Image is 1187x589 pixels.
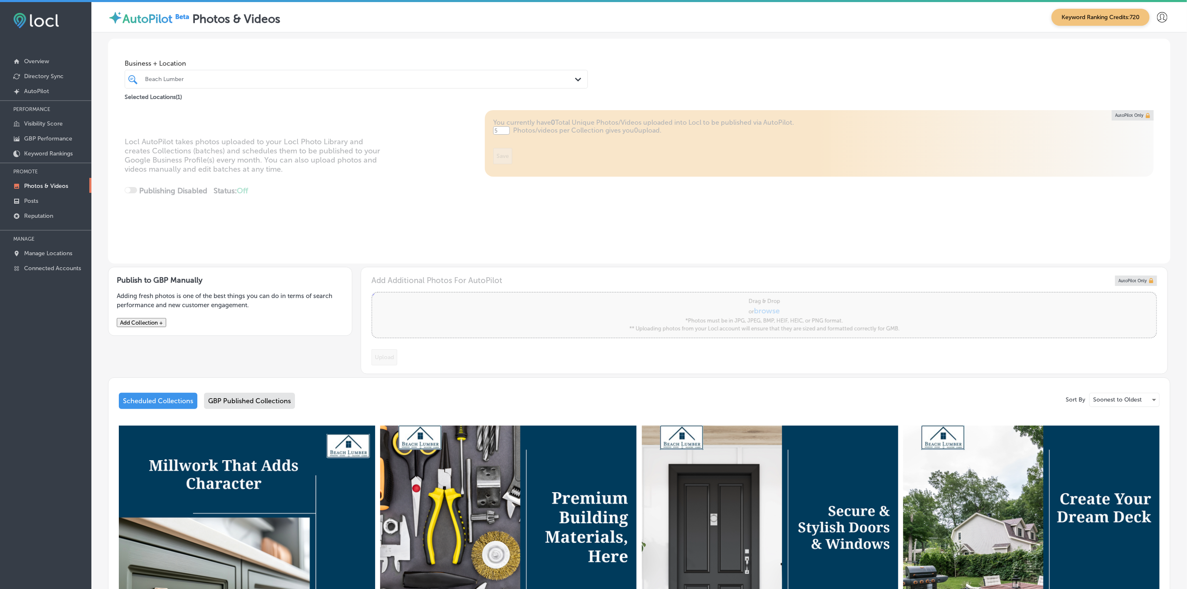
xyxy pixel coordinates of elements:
p: Soonest to Oldest [1093,396,1142,404]
p: Posts [24,197,38,205]
div: Scheduled Collections [119,393,197,409]
p: Selected Locations ( 1 ) [125,90,182,101]
img: Beta [172,12,192,21]
label: Photos & Videos [192,12,280,26]
img: fda3e92497d09a02dc62c9cd864e3231.png [13,13,59,28]
span: Keyword Ranking Credits: 720 [1052,9,1150,26]
span: Business + Location [125,59,588,67]
button: Add Collection + [117,318,166,327]
div: Soonest to Oldest [1090,393,1159,407]
p: Manage Locations [24,250,72,257]
p: Overview [24,58,49,65]
p: Keyword Rankings [24,150,73,157]
p: Visibility Score [24,120,63,127]
p: Photos & Videos [24,182,68,190]
p: Adding fresh photos is one of the best things you can do in terms of search performance and new c... [117,291,344,310]
p: Directory Sync [24,73,64,80]
img: autopilot-icon [108,10,123,25]
div: Beach Lumber [145,76,576,83]
h3: Publish to GBP Manually [117,276,344,285]
p: AutoPilot [24,88,49,95]
p: Connected Accounts [24,265,81,272]
p: GBP Performance [24,135,72,142]
p: Sort By [1066,396,1085,403]
p: Reputation [24,212,53,219]
label: AutoPilot [123,12,172,26]
div: GBP Published Collections [204,393,295,409]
